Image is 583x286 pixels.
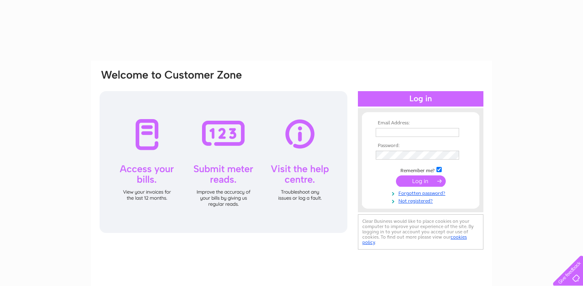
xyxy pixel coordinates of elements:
a: Forgotten password? [376,189,468,196]
th: Email Address: [374,120,468,126]
input: Submit [396,175,446,187]
div: Clear Business would like to place cookies on your computer to improve your experience of the sit... [358,214,483,250]
a: cookies policy [362,234,467,245]
th: Password: [374,143,468,149]
td: Remember me? [374,166,468,174]
a: Not registered? [376,196,468,204]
